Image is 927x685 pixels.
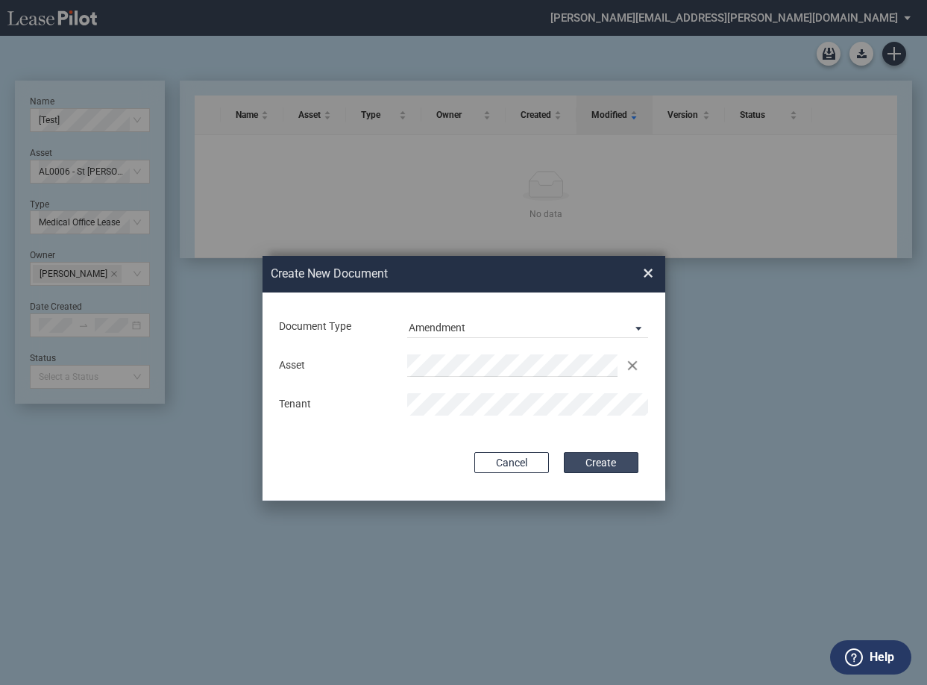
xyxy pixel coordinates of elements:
div: Document Type [270,319,399,334]
button: Create [564,452,638,473]
label: Help [870,648,894,667]
div: Asset [270,358,399,373]
md-dialog: Create New ... [263,256,665,501]
button: Cancel [474,452,549,473]
div: Tenant [270,397,399,412]
div: Amendment [409,322,465,334]
md-select: Document Type: Amendment [407,316,648,338]
h2: Create New Document [271,266,590,282]
span: × [643,262,653,286]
